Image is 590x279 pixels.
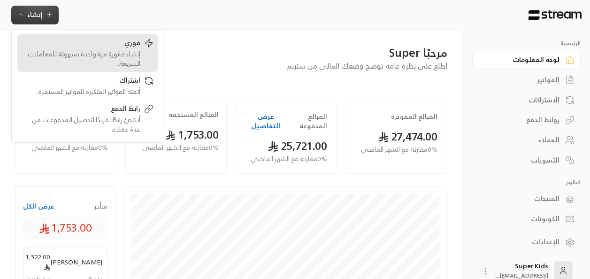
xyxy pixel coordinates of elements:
div: الكوبونات [484,214,559,224]
a: لوحة المعلومات [472,51,581,69]
img: Logo [528,10,582,20]
a: التسويات [472,151,581,169]
p: الرئيسية [472,39,581,47]
button: عرض التفاصيل [245,112,286,131]
div: لوحة المعلومات [484,55,559,64]
a: المنتجات [472,190,581,208]
div: فوري [22,38,140,49]
h2: المبالغ المستحقة [169,110,219,119]
div: المنتجات [484,194,559,203]
div: الإعدادات [484,237,559,247]
div: إنشاء فاتورة مرة واحدة بسهولة للمعاملات السريعة. [22,49,140,68]
button: إنشاء [11,6,59,24]
h2: المبالغ المفوترة [391,112,437,121]
a: الإعدادات [472,233,581,251]
div: أتمتة الفواتير المتكررة للفواتير المستمرة. [22,87,140,96]
span: 0 % مقارنة مع الشهر الماضي [31,143,108,153]
span: 25,721.00 [268,136,327,155]
span: 0 % مقارنة مع الشهر الماضي [361,145,437,155]
h2: المبالغ المدفوعة [286,112,327,131]
div: الاشتراكات [484,95,559,105]
span: 27,474.00 [378,127,437,146]
div: مرحبًا Super [15,45,447,60]
span: 0 % مقارنة مع الشهر الماضي [142,143,219,153]
div: العملاء [484,135,559,145]
div: اشتراك [22,76,140,87]
div: رابط الدفع [22,104,140,115]
a: الفواتير [472,71,581,89]
a: اشتراكأتمتة الفواتير المتكررة للفواتير المستمرة. [17,72,158,100]
div: روابط الدفع [484,115,559,124]
div: أنشئ رابطًا فريدًا لتحصيل المدفوعات من عدة عملاء. [22,115,140,134]
button: عرض الكل [23,201,54,211]
a: الاشتراكات [472,91,581,109]
span: [PERSON_NAME] [50,257,102,267]
span: إنشاء [27,8,43,20]
div: التسويات [484,155,559,165]
a: روابط الدفع [472,111,581,129]
div: الفواتير [484,75,559,85]
span: 1,753.00 [165,125,219,144]
span: 1,753.00 [39,220,92,236]
a: فوريإنشاء فاتورة مرة واحدة بسهولة للمعاملات السريعة. [17,34,158,72]
p: كتالوج [472,178,581,186]
span: اطلع على نظرة عامة توضح وضعك المالي من ستريم [286,59,447,72]
a: رابط الدفعأنشئ رابطًا فريدًا لتحصيل المدفوعات من عدة عملاء. [17,100,158,138]
span: متأخر [94,201,107,211]
a: الكوبونات [472,210,581,228]
a: العملاء [472,131,581,149]
span: 0 % مقارنة مع الشهر الماضي [251,154,327,164]
span: 1,322.00 [26,252,50,271]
